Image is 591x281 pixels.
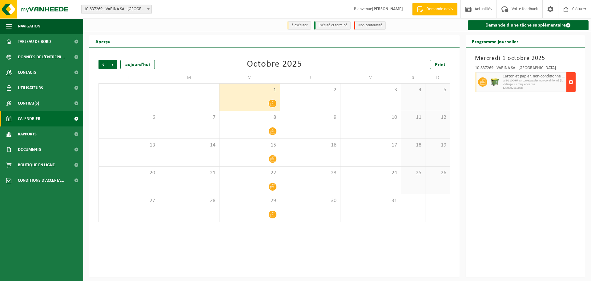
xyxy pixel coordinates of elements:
[162,170,216,176] span: 21
[18,19,40,34] span: Navigation
[372,7,403,11] strong: [PERSON_NAME]
[503,83,565,86] span: Vidange sur fréquence fixe
[412,3,457,15] a: Demande devis
[223,114,277,121] span: 8
[425,6,454,12] span: Demande devis
[344,142,398,149] span: 17
[404,87,422,93] span: 4
[344,87,398,93] span: 3
[435,62,445,67] span: Print
[102,114,156,121] span: 6
[162,114,216,121] span: 7
[18,157,55,173] span: Boutique en ligne
[18,126,37,142] span: Rapports
[82,5,151,14] span: 10-837269 - VARINA SA - ANTOING
[401,72,426,83] td: S
[428,87,447,93] span: 5
[344,114,398,121] span: 10
[18,49,65,65] span: Données de l'entrepr...
[162,197,216,204] span: 28
[89,35,117,47] h2: Aperçu
[340,72,401,83] td: V
[18,142,41,157] span: Documents
[344,170,398,176] span: 24
[503,86,565,90] span: T250002146088
[247,60,302,69] div: Octobre 2025
[81,5,152,14] span: 10-837269 - VARINA SA - ANTOING
[18,96,39,111] span: Contrat(s)
[120,60,155,69] div: aujourd'hui
[354,21,386,30] li: Non-conformité
[430,60,450,69] a: Print
[283,142,337,149] span: 16
[108,60,117,69] span: Suivant
[425,72,450,83] td: D
[98,60,108,69] span: Précédent
[404,170,422,176] span: 25
[18,80,43,96] span: Utilisateurs
[344,197,398,204] span: 31
[219,72,280,83] td: M
[475,54,576,63] h3: Mercredi 1 octobre 2025
[475,66,576,72] div: 10-837269 - VARINA SA - [GEOGRAPHIC_DATA]
[490,77,500,87] img: WB-1100-HPE-GN-50
[428,142,447,149] span: 19
[428,170,447,176] span: 26
[283,87,337,93] span: 2
[503,79,565,83] span: WB-1100-HP carton et papier, non-conditionné (industriel)
[283,170,337,176] span: 23
[102,142,156,149] span: 13
[223,142,277,149] span: 15
[466,35,525,47] h2: Programme journalier
[223,170,277,176] span: 22
[283,197,337,204] span: 30
[98,72,159,83] td: L
[223,197,277,204] span: 29
[404,142,422,149] span: 18
[159,72,220,83] td: M
[283,114,337,121] span: 9
[314,21,351,30] li: Exécuté et terminé
[18,65,36,80] span: Contacts
[162,142,216,149] span: 14
[468,20,589,30] a: Demande d'une tâche supplémentaire
[280,72,341,83] td: J
[404,114,422,121] span: 11
[102,197,156,204] span: 27
[428,114,447,121] span: 12
[287,21,311,30] li: à exécuter
[18,111,40,126] span: Calendrier
[223,87,277,93] span: 1
[18,173,64,188] span: Conditions d'accepta...
[102,170,156,176] span: 20
[503,74,565,79] span: Carton et papier, non-conditionné (industriel)
[18,34,51,49] span: Tableau de bord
